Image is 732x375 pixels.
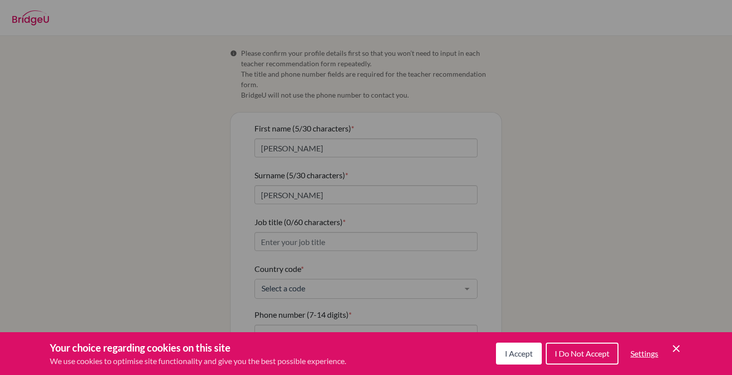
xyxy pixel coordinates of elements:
[555,349,610,358] span: I Do Not Accept
[622,344,666,364] button: Settings
[630,349,658,358] span: Settings
[505,349,533,358] span: I Accept
[50,340,346,355] h3: Your choice regarding cookies on this site
[546,343,618,365] button: I Do Not Accept
[670,343,682,355] button: Save and close
[496,343,542,365] button: I Accept
[50,355,346,367] p: We use cookies to optimise site functionality and give you the best possible experience.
